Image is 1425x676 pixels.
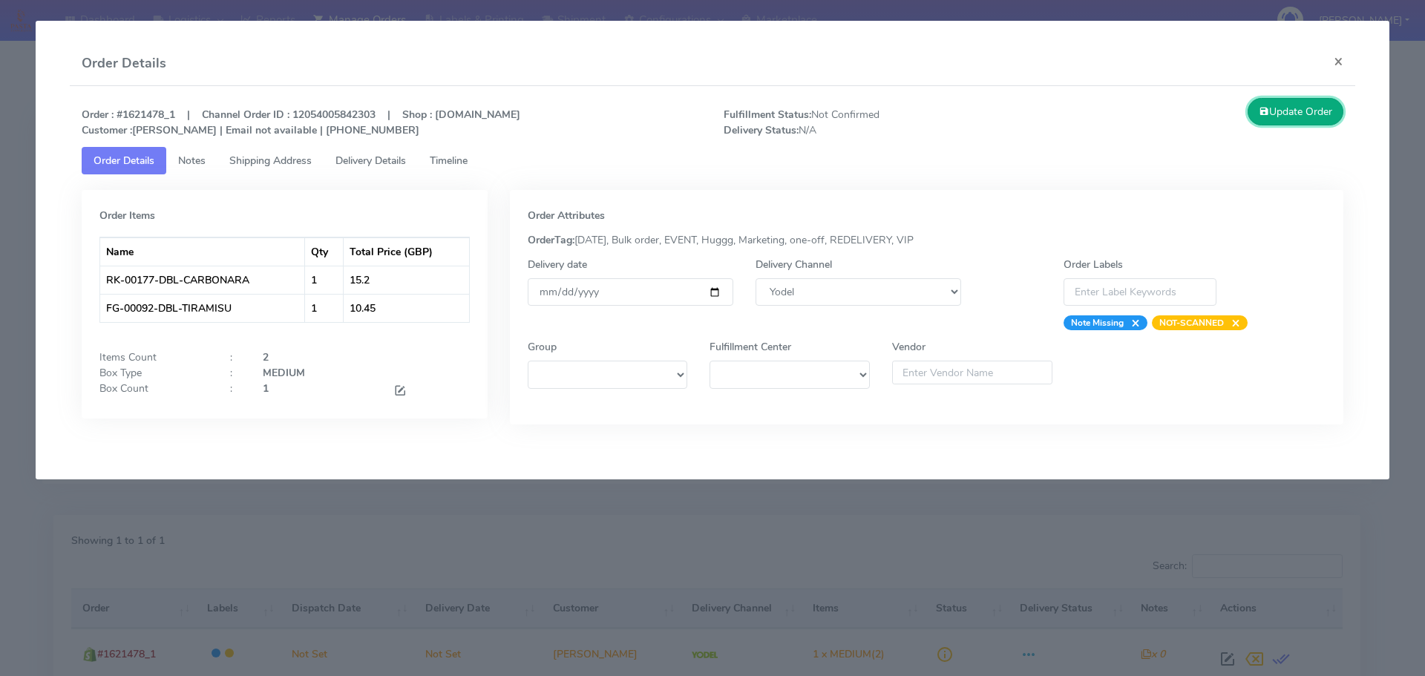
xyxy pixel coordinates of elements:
strong: Note Missing [1071,317,1124,329]
div: Box Type [88,365,219,381]
strong: Fulfillment Status: [724,108,811,122]
span: Notes [178,154,206,168]
span: Order Details [94,154,154,168]
div: : [219,365,252,381]
strong: OrderTag: [528,233,574,247]
label: Vendor [892,339,926,355]
strong: 1 [263,381,269,396]
div: Items Count [88,350,219,365]
strong: Order Items [99,209,155,223]
button: Close [1322,42,1355,81]
th: Qty [305,237,344,266]
input: Enter Label Keywords [1064,278,1216,306]
div: Box Count [88,381,219,401]
span: Not Confirmed N/A [712,107,1034,138]
h4: Order Details [82,53,166,73]
strong: Order : #1621478_1 | Channel Order ID : 12054005842303 | Shop : [DOMAIN_NAME] [PERSON_NAME] | Ema... [82,108,520,137]
th: Total Price (GBP) [344,237,468,266]
strong: Customer : [82,123,132,137]
strong: Delivery Status: [724,123,799,137]
span: Shipping Address [229,154,312,168]
ul: Tabs [82,147,1344,174]
td: 1 [305,294,344,322]
span: × [1224,315,1240,330]
th: Name [100,237,305,266]
label: Delivery Channel [756,257,832,272]
label: Order Labels [1064,257,1123,272]
div: [DATE], Bulk order, EVENT, Huggg, Marketing, one-off, REDELIVERY, VIP [517,232,1337,248]
strong: MEDIUM [263,366,305,380]
label: Delivery date [528,257,587,272]
td: 15.2 [344,266,468,294]
div: : [219,350,252,365]
div: : [219,381,252,401]
td: FG-00092-DBL-TIRAMISU [100,294,305,322]
strong: Order Attributes [528,209,605,223]
span: Timeline [430,154,468,168]
strong: 2 [263,350,269,364]
label: Group [528,339,557,355]
input: Enter Vendor Name [892,361,1052,384]
strong: NOT-SCANNED [1159,317,1224,329]
td: 1 [305,266,344,294]
button: Update Order [1248,98,1344,125]
span: × [1124,315,1140,330]
td: RK-00177-DBL-CARBONARA [100,266,305,294]
label: Fulfillment Center [710,339,791,355]
td: 10.45 [344,294,468,322]
span: Delivery Details [335,154,406,168]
